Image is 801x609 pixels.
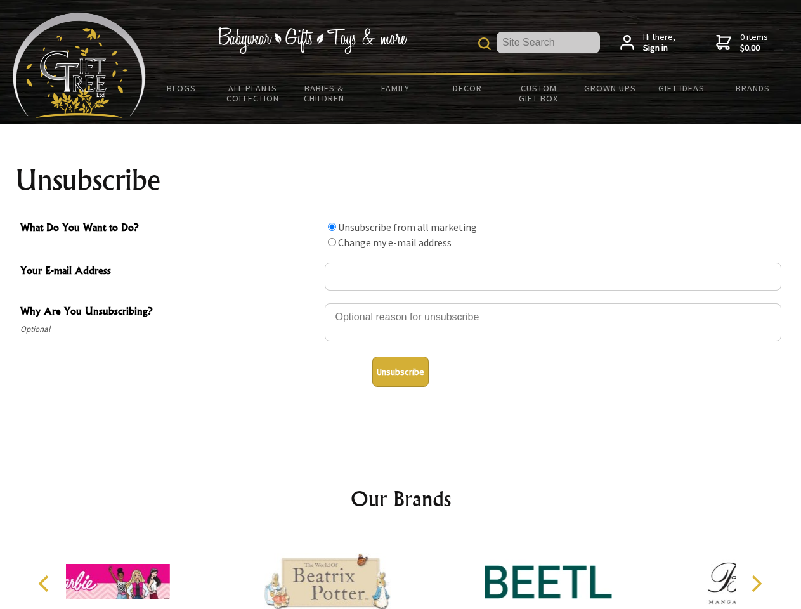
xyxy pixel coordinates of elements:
[20,303,318,322] span: Why Are You Unsubscribing?
[325,303,781,341] textarea: Why Are You Unsubscribing?
[13,13,146,118] img: Babyware - Gifts - Toys and more...
[360,75,432,101] a: Family
[620,32,675,54] a: Hi there,Sign in
[338,236,452,249] label: Change my e-mail address
[574,75,646,101] a: Grown Ups
[497,32,600,53] input: Site Search
[218,75,289,112] a: All Plants Collection
[20,322,318,337] span: Optional
[289,75,360,112] a: Babies & Children
[328,238,336,246] input: What Do You Want to Do?
[643,43,675,54] strong: Sign in
[643,32,675,54] span: Hi there,
[20,263,318,281] span: Your E-mail Address
[25,483,776,514] h2: Our Brands
[478,37,491,50] img: product search
[146,75,218,101] a: BLOGS
[32,570,60,598] button: Previous
[503,75,575,112] a: Custom Gift Box
[742,570,770,598] button: Next
[20,219,318,238] span: What Do You Want to Do?
[372,357,429,387] button: Unsubscribe
[740,43,768,54] strong: $0.00
[217,27,407,54] img: Babywear - Gifts - Toys & more
[338,221,477,233] label: Unsubscribe from all marketing
[646,75,717,101] a: Gift Ideas
[431,75,503,101] a: Decor
[15,165,786,195] h1: Unsubscribe
[328,223,336,231] input: What Do You Want to Do?
[717,75,789,101] a: Brands
[716,32,768,54] a: 0 items$0.00
[325,263,781,291] input: Your E-mail Address
[740,31,768,54] span: 0 items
